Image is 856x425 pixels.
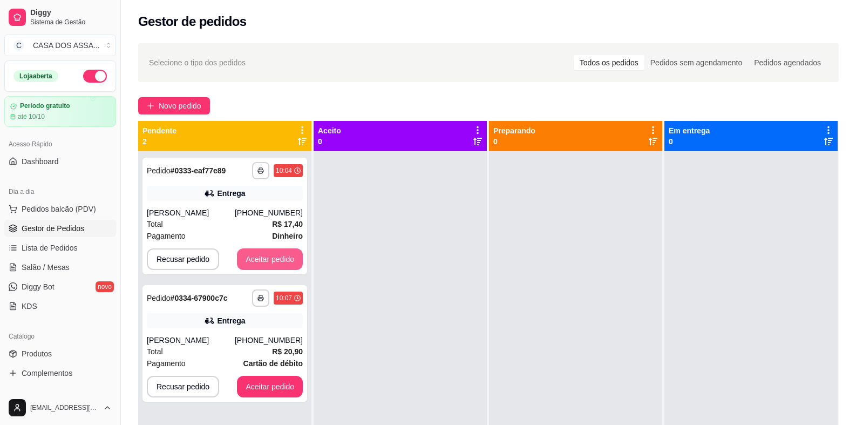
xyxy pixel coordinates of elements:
div: [PERSON_NAME] [147,207,235,218]
strong: # 0333-eaf77e89 [171,166,226,175]
p: 0 [669,136,710,147]
span: Selecione o tipo dos pedidos [149,57,246,69]
a: DiggySistema de Gestão [4,4,116,30]
a: Gestor de Pedidos [4,220,116,237]
h2: Gestor de pedidos [138,13,247,30]
p: Preparando [493,125,535,136]
button: Pedidos balcão (PDV) [4,200,116,218]
span: Complementos [22,368,72,379]
span: [EMAIL_ADDRESS][DOMAIN_NAME] [30,403,99,412]
span: C [13,40,24,51]
p: Aceito [318,125,341,136]
a: Período gratuitoaté 10/10 [4,96,116,127]
span: Pedidos balcão (PDV) [22,204,96,214]
span: Lista de Pedidos [22,242,78,253]
a: Salão / Mesas [4,259,116,276]
span: Dashboard [22,156,59,167]
span: Diggy [30,8,112,18]
button: [EMAIL_ADDRESS][DOMAIN_NAME] [4,395,116,421]
span: Novo pedido [159,100,201,112]
button: Recusar pedido [147,248,219,270]
a: Lista de Pedidos [4,239,116,257]
div: Acesso Rápido [4,136,116,153]
a: KDS [4,298,116,315]
a: Diggy Botnovo [4,278,116,295]
strong: R$ 17,40 [272,220,303,228]
button: Novo pedido [138,97,210,114]
span: Total [147,218,163,230]
span: Gestor de Pedidos [22,223,84,234]
article: até 10/10 [18,112,45,121]
div: 10:04 [276,166,292,175]
span: Sistema de Gestão [30,18,112,26]
span: Pagamento [147,230,186,242]
a: Produtos [4,345,116,362]
span: Pedido [147,166,171,175]
div: Pedidos agendados [748,55,827,70]
article: Período gratuito [20,102,70,110]
span: KDS [22,301,37,312]
strong: Cartão de débito [243,359,303,368]
button: Recusar pedido [147,376,219,397]
div: Loja aberta [13,70,58,82]
div: Entrega [217,188,245,199]
span: Diggy Bot [22,281,55,292]
button: Alterar Status [83,70,107,83]
div: [PHONE_NUMBER] [235,335,303,346]
div: CASA DOS ASSA ... [33,40,100,51]
div: Entrega [217,315,245,326]
span: Salão / Mesas [22,262,70,273]
div: [PERSON_NAME] [147,335,235,346]
span: Produtos [22,348,52,359]
span: plus [147,102,154,110]
p: Em entrega [669,125,710,136]
button: Aceitar pedido [237,376,303,397]
a: Dashboard [4,153,116,170]
div: Pedidos sem agendamento [644,55,748,70]
strong: Dinheiro [272,232,303,240]
strong: R$ 20,90 [272,347,303,356]
p: Pendente [142,125,176,136]
button: Select a team [4,35,116,56]
span: Pedido [147,294,171,302]
div: Catálogo [4,328,116,345]
span: Pagamento [147,357,186,369]
strong: # 0334-67900c7c [171,294,228,302]
div: Dia a dia [4,183,116,200]
div: 10:07 [276,294,292,302]
p: 0 [318,136,341,147]
span: Total [147,346,163,357]
div: Todos os pedidos [574,55,644,70]
p: 0 [493,136,535,147]
p: 2 [142,136,176,147]
div: [PHONE_NUMBER] [235,207,303,218]
button: Aceitar pedido [237,248,303,270]
a: Complementos [4,365,116,382]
